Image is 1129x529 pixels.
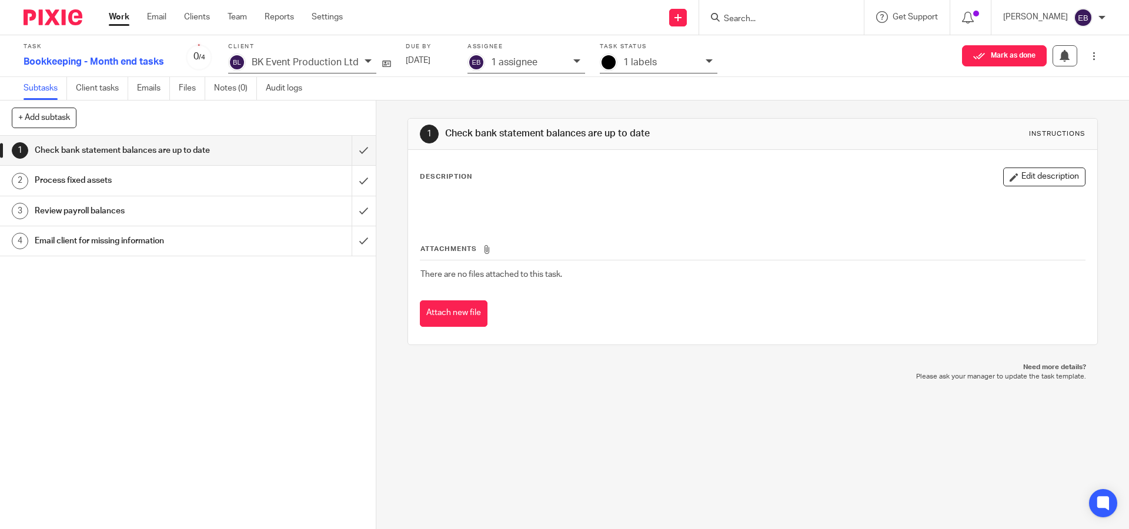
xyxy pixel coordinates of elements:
[199,54,205,61] small: /4
[24,43,171,51] label: Task
[185,50,213,63] div: 0
[24,9,82,25] img: Pixie
[35,172,238,189] h1: Process fixed assets
[228,53,246,71] img: svg%3E
[214,77,257,100] a: Notes (0)
[24,77,67,100] a: Subtasks
[12,108,76,128] button: + Add subtask
[1003,168,1085,186] button: Edit description
[623,57,657,68] p: 1 labels
[406,43,453,51] label: Due by
[467,53,485,71] img: svg%3E
[35,202,238,220] h1: Review payroll balances
[420,300,487,327] button: Attach new file
[147,11,166,23] a: Email
[723,14,829,25] input: Search
[76,77,128,100] a: Client tasks
[12,173,28,189] div: 2
[109,11,129,23] a: Work
[12,142,28,159] div: 1
[893,13,938,21] span: Get Support
[962,45,1047,66] button: Mark as done
[467,43,585,51] label: Assignee
[1029,129,1085,139] div: Instructions
[265,11,294,23] a: Reports
[406,56,430,65] span: [DATE]
[184,11,210,23] a: Clients
[420,246,477,252] span: Attachments
[137,77,170,100] a: Emails
[252,57,359,68] p: BK Event Production Ltd
[35,232,238,250] h1: Email client for missing information
[12,203,28,219] div: 3
[312,11,343,23] a: Settings
[419,363,1085,372] p: Need more details?
[420,172,472,182] p: Description
[600,43,717,51] label: Task status
[12,233,28,249] div: 4
[228,11,247,23] a: Team
[991,52,1036,60] span: Mark as done
[420,270,562,279] span: There are no files attached to this task.
[266,77,311,100] a: Audit logs
[35,142,238,159] h1: Check bank statement balances are up to date
[1003,11,1068,23] p: [PERSON_NAME]
[445,128,778,140] h1: Check bank statement balances are up to date
[419,372,1085,381] p: Please ask your manager to update the task template.
[1074,8,1093,27] img: svg%3E
[420,125,439,143] div: 1
[228,43,391,51] label: Client
[179,77,205,100] a: Files
[491,57,537,68] p: 1 assignee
